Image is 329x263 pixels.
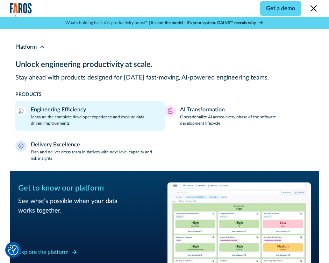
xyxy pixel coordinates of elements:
div: Delivery Excellence [31,140,80,149]
a: Engineering EfficiencyMeasure the complete developer experience and execute data-driven improvements [15,101,164,131]
a: Delivery ExcellencePlan and deliver cross-team initiatives with next-level capacity and risk insi... [15,136,164,166]
strong: It’s not the model—it’s your system. GAINS™ reveals why [151,21,256,25]
div: PRODUCTS [15,91,314,98]
a: Explore the platform [18,247,77,258]
p: What's holding back AI's productivity boost? | [65,20,150,26]
p: Plan and deliver cross-team initiatives with next-level capacity and risk insights [31,149,160,161]
a: AI TransformationOperationalize AI across every phase of the software development lifecycle [165,101,314,131]
img: Logo of the analytics and reporting company Faros. [10,3,32,17]
img: Revisit consent button [8,245,19,255]
div: See what’s possible when your data works together. [18,197,162,216]
div: Platform [10,34,319,59]
a: home [10,3,32,17]
p: Operationalize AI across every phase of the software development lifecycle [180,114,309,126]
p: Measure the complete developer experience and execute data-driven improvements [31,114,160,126]
div: Engineering Efficiency [31,105,86,114]
a: It’s not the model—it’s your system. GAINS™ reveals why [151,20,264,26]
button: Cookie Settings [8,245,19,255]
div: Stay ahead with products designed for [DATE] fast-moving, AI-powered engineering teams. [15,73,269,83]
div: Platform [15,43,37,51]
div: Get to know our platform [18,182,162,194]
div: Unlock engineering productivity at scale. [15,59,269,70]
div: AI Transformation [180,105,225,114]
div: Explore the platform [18,248,69,256]
a: Get a demo [260,1,301,16]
